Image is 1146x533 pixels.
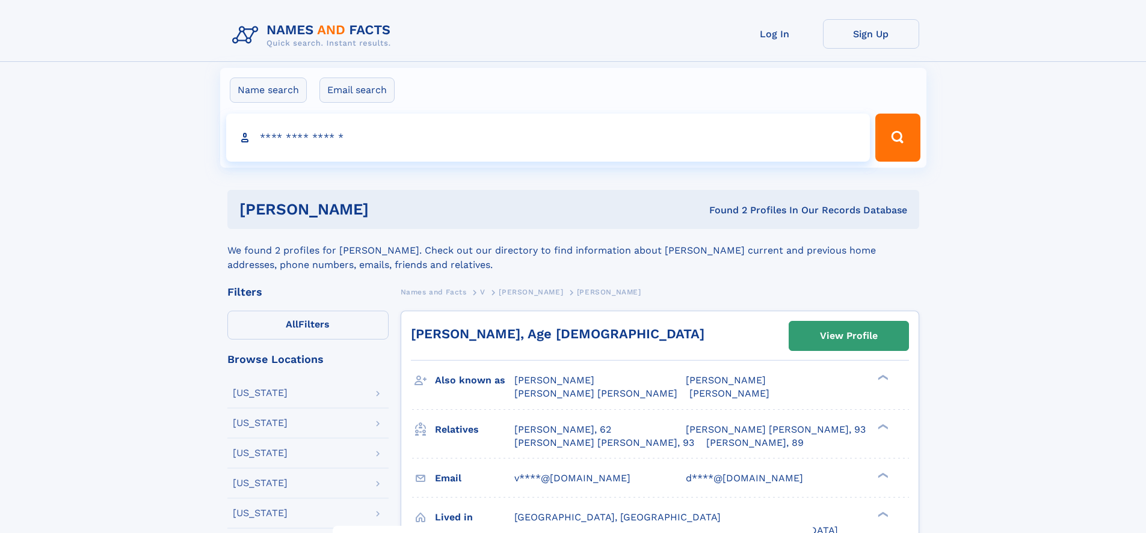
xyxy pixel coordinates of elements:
div: Browse Locations [227,354,389,365]
span: [GEOGRAPHIC_DATA], [GEOGRAPHIC_DATA] [514,511,721,523]
h1: [PERSON_NAME] [239,202,539,217]
button: Search Button [875,114,920,162]
span: V [480,288,485,296]
div: ❯ [875,471,889,479]
a: [PERSON_NAME], 89 [706,436,804,449]
label: Filters [227,311,389,340]
h3: Lived in [435,507,514,528]
div: ❯ [875,374,889,382]
label: Email search [319,78,395,103]
img: Logo Names and Facts [227,19,401,52]
div: ❯ [875,510,889,518]
div: View Profile [820,322,878,350]
div: [US_STATE] [233,508,288,518]
div: We found 2 profiles for [PERSON_NAME]. Check out our directory to find information about [PERSON_... [227,229,919,272]
a: [PERSON_NAME], 62 [514,423,611,436]
input: search input [226,114,870,162]
span: [PERSON_NAME] [514,374,594,386]
div: [US_STATE] [233,478,288,488]
span: [PERSON_NAME] [499,288,563,296]
span: [PERSON_NAME] [689,388,769,399]
a: [PERSON_NAME], Age [DEMOGRAPHIC_DATA] [411,326,704,341]
div: [US_STATE] [233,388,288,398]
h3: Relatives [435,419,514,440]
a: View Profile [789,321,908,350]
div: ❯ [875,422,889,430]
div: Filters [227,287,389,297]
a: V [480,284,485,299]
span: All [286,318,298,330]
span: [PERSON_NAME] [686,374,766,386]
a: Names and Facts [401,284,467,299]
div: Found 2 Profiles In Our Records Database [539,204,907,217]
div: [US_STATE] [233,448,288,458]
span: [PERSON_NAME] [PERSON_NAME] [514,388,677,399]
h3: Email [435,468,514,489]
h3: Also known as [435,370,514,391]
div: [US_STATE] [233,418,288,428]
label: Name search [230,78,307,103]
a: [PERSON_NAME] [499,284,563,299]
a: Sign Up [823,19,919,49]
a: [PERSON_NAME] [PERSON_NAME], 93 [686,423,866,436]
a: [PERSON_NAME] [PERSON_NAME], 93 [514,436,694,449]
span: [PERSON_NAME] [577,288,641,296]
a: Log In [727,19,823,49]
